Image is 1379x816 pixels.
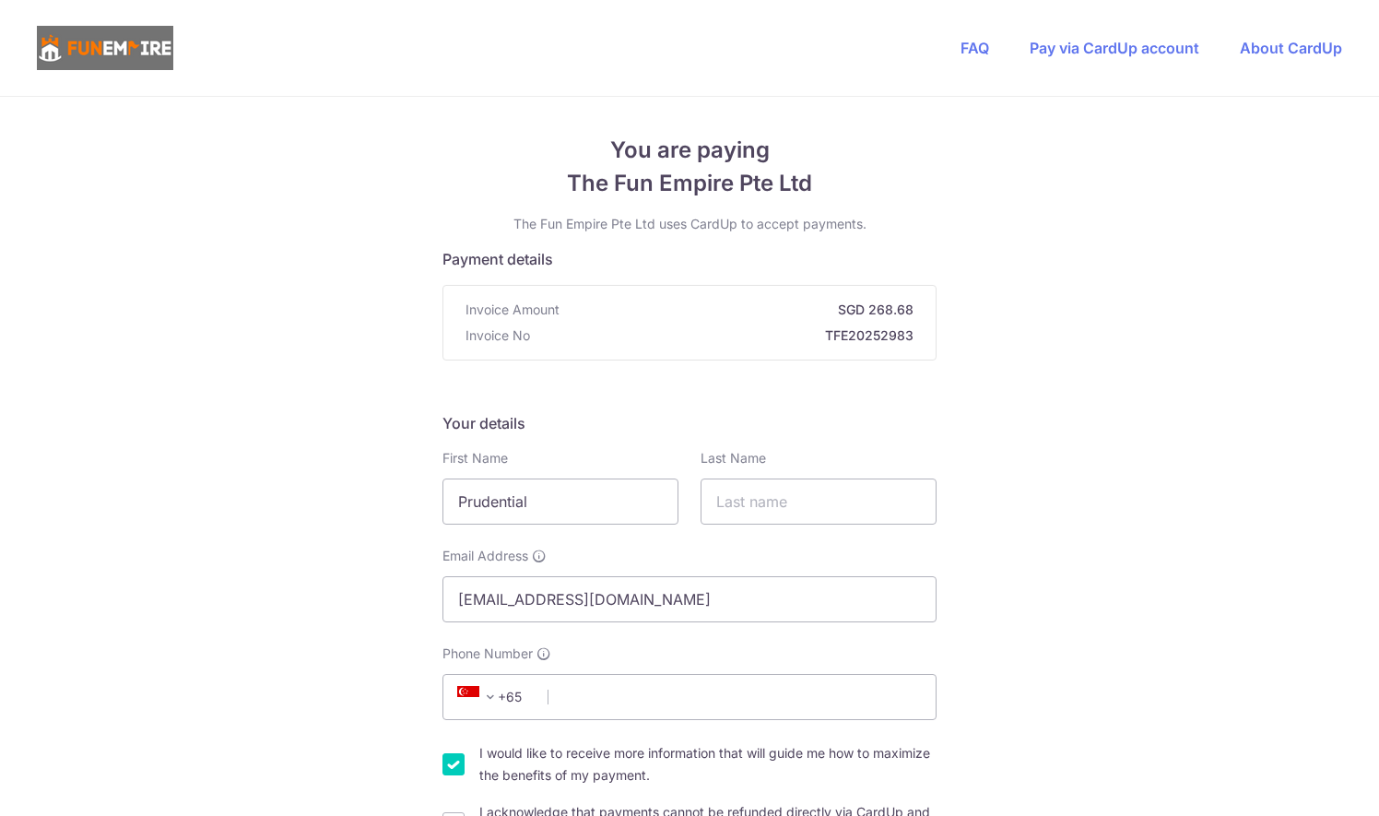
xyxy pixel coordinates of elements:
[466,301,560,319] span: Invoice Amount
[442,479,678,525] input: First name
[567,301,913,319] strong: SGD 268.68
[442,576,937,622] input: Email address
[466,326,530,345] span: Invoice No
[701,479,937,525] input: Last name
[701,449,766,467] label: Last Name
[442,547,528,565] span: Email Address
[961,39,989,57] a: FAQ
[442,167,937,200] span: The Fun Empire Pte Ltd
[442,412,937,434] h5: Your details
[452,686,535,708] span: +65
[479,742,937,786] label: I would like to receive more information that will guide me how to maximize the benefits of my pa...
[442,645,533,663] span: Phone Number
[442,134,937,167] span: You are paying
[442,248,937,270] h5: Payment details
[1030,39,1199,57] a: Pay via CardUp account
[442,449,508,467] label: First Name
[457,686,501,708] span: +65
[537,326,913,345] strong: TFE20252983
[1240,39,1342,57] a: About CardUp
[442,215,937,233] p: The Fun Empire Pte Ltd uses CardUp to accept payments.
